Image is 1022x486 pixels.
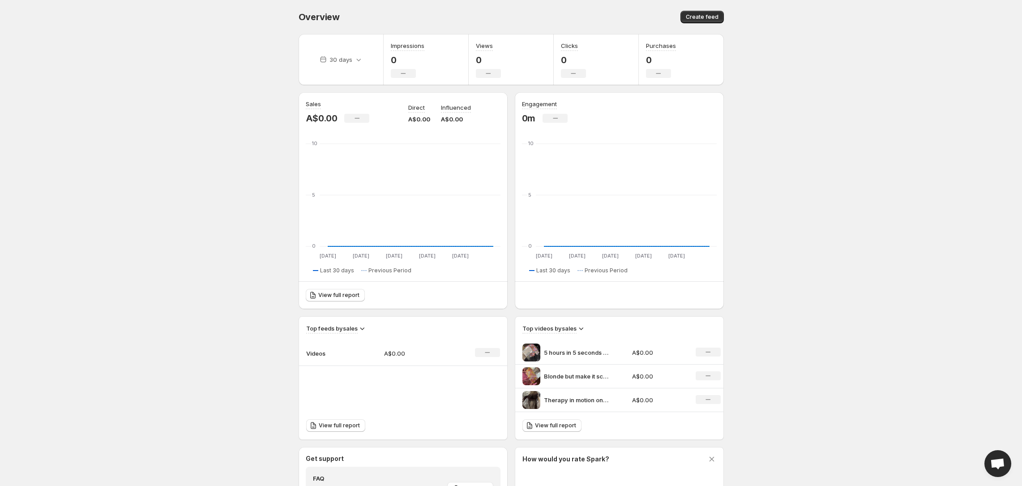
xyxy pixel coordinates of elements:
p: 0 [561,55,586,65]
p: Therapy in motion one foil at a time foilplacement foiling foilremoval satisfying satifyingvideos... [544,396,611,404]
span: View full report [318,292,359,299]
p: A$0.00 [306,113,338,124]
h3: Views [476,41,493,50]
a: View full report [306,419,365,432]
img: Therapy in motion one foil at a time foilplacement foiling foilremoval satisfying satifyingvideos... [522,391,540,409]
p: Videos [306,349,351,358]
text: [DATE] [668,253,684,259]
span: Create feed [686,13,718,21]
span: Previous Period [585,267,628,274]
p: A$0.00 [632,348,685,357]
h3: Sales [306,99,321,108]
a: View full report [522,419,582,432]
span: Previous Period [368,267,411,274]
h3: Purchases [646,41,676,50]
text: [DATE] [385,253,402,259]
p: A$0.00 [408,115,430,124]
text: [DATE] [635,253,651,259]
h3: Top videos by sales [522,324,577,333]
p: 0 [646,55,676,65]
p: A$0.00 [441,115,471,124]
p: A$0.00 [632,396,685,404]
span: Last 30 days [536,267,570,274]
h4: FAQ [313,474,441,483]
h3: Top feeds by sales [306,324,358,333]
p: 30 days [329,55,352,64]
h3: Engagement [522,99,557,108]
text: 0 [528,243,532,249]
p: 0 [391,55,424,65]
span: Last 30 days [320,267,354,274]
span: View full report [535,422,576,429]
img: Blonde but make it sculpted For Stevie we created a contoured blonde lived in brightness with sof... [522,367,540,385]
h3: How would you rate Spark? [522,455,609,464]
text: 0 [312,243,316,249]
p: 0m [522,113,536,124]
text: [DATE] [319,253,336,259]
text: [DATE] [569,253,585,259]
text: [DATE] [602,253,618,259]
p: Influenced [441,103,471,112]
h3: Clicks [561,41,578,50]
h3: Get support [306,454,344,463]
text: [DATE] [535,253,552,259]
p: A$0.00 [632,372,685,381]
text: 5 [312,192,315,198]
a: View full report [306,289,365,301]
button: Create feed [680,11,724,23]
text: [DATE] [352,253,369,259]
img: 5 hours in 5 seconds You just cant beat a bright blonde bob reveal you cant Using originalmineral... [522,344,540,361]
text: [DATE] [452,253,468,259]
p: 5 hours in 5 seconds You just cant beat a bright blonde [PERSON_NAME] reveal you cant Using origi... [544,348,611,357]
text: 5 [528,192,531,198]
text: 10 [528,140,534,146]
span: View full report [319,422,360,429]
h3: Impressions [391,41,424,50]
div: Open chat [984,450,1011,477]
p: A$0.00 [384,349,448,358]
text: [DATE] [419,253,435,259]
p: 0 [476,55,501,65]
text: 10 [312,140,317,146]
p: Direct [408,103,425,112]
span: Overview [299,12,340,22]
p: Blonde but make it sculpted For [PERSON_NAME] we created a contoured blonde lived in brightness w... [544,372,611,381]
